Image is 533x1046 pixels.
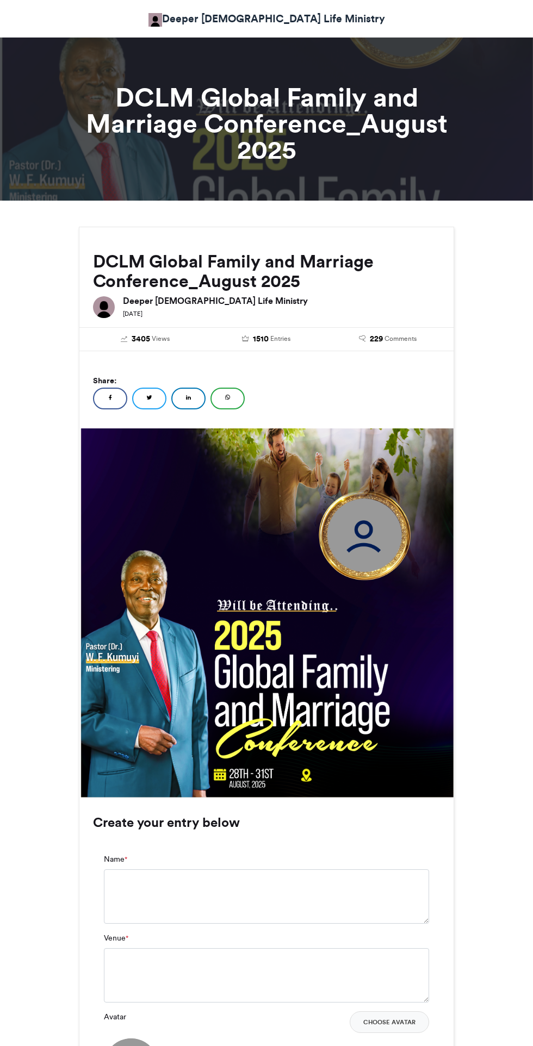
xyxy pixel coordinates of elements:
small: [DATE] [123,310,142,317]
img: 1755959879.765-6380a9a57c188a73027e6ba8754f212af576e20a.png [311,482,419,590]
label: Name [104,854,127,865]
a: 3405 Views [93,333,198,345]
img: Deeper Christian Life Ministry [93,296,115,318]
a: 1510 Entries [214,333,319,345]
button: Choose Avatar [350,1011,429,1033]
h2: DCLM Global Family and Marriage Conference_August 2025 [93,252,440,291]
span: 3405 [132,333,150,345]
h5: Share: [93,373,440,388]
img: 1756063404.084-d819a6bf25e6227a59dd4f175d467a2af53d37ab.png [81,428,454,797]
a: 229 Comments [335,333,440,345]
label: Venue [104,932,128,944]
h3: Create your entry below [93,816,440,829]
span: Entries [270,334,290,344]
h1: DCLM Global Family and Marriage Conference_August 2025 [79,84,454,163]
span: 1510 [253,333,269,345]
label: Avatar [104,1011,126,1023]
span: Comments [385,334,417,344]
span: 229 [370,333,383,345]
span: Views [152,334,170,344]
a: Deeper [DEMOGRAPHIC_DATA] Life Ministry [148,11,385,27]
h6: Deeper [DEMOGRAPHIC_DATA] Life Ministry [123,296,440,305]
img: Obafemi Bello [148,13,162,27]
